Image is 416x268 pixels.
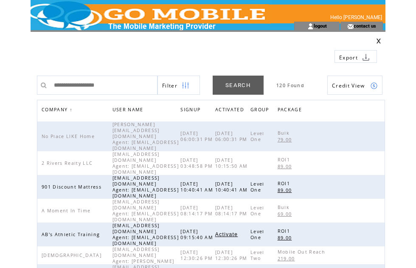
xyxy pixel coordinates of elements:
[250,229,264,240] span: Level One
[112,151,179,175] span: [EMAIL_ADDRESS][DOMAIN_NAME] Agent: [EMAIL_ADDRESS][DOMAIN_NAME]
[250,205,264,217] span: Level One
[278,157,292,163] span: ROI1
[362,54,370,61] img: download.png
[112,175,179,199] span: [EMAIL_ADDRESS][DOMAIN_NAME] Agent: [EMAIL_ADDRESS][DOMAIN_NAME]
[182,76,189,95] img: filters.png
[215,231,238,237] span: Activate
[278,104,304,117] span: PACKAGE
[278,181,292,186] span: ROI1
[278,256,297,262] span: 219.00
[42,252,104,258] span: [DEMOGRAPHIC_DATA]
[278,211,294,217] span: 69.00
[278,235,294,241] span: 89.00
[112,107,146,112] a: USER NAME
[180,249,215,261] span: [DATE] 12:30:26 PM
[278,234,296,241] a: 89.00
[162,82,177,89] span: Show filters
[250,130,264,142] span: Level One
[112,223,179,246] span: [EMAIL_ADDRESS][DOMAIN_NAME] Agent: [EMAIL_ADDRESS][DOMAIN_NAME]
[215,232,238,237] a: Activate
[278,104,306,117] a: PACKAGE
[278,137,294,143] span: 79.00
[307,23,314,30] img: account_icon.gif
[180,104,202,117] span: SIGNUP
[278,210,296,217] a: 69.00
[278,187,294,193] span: 89.00
[180,205,215,217] span: [DATE] 08:14:17 PM
[278,255,299,262] a: 219.00
[42,160,95,166] span: 2 Rivers Realty LLC
[42,208,93,214] span: A Moment In Time
[278,228,292,234] span: ROI1
[180,229,215,240] span: [DATE] 09:15:40 AM
[334,50,377,63] a: Export
[354,23,376,28] a: contact us
[250,104,271,117] span: GROUP
[157,76,200,95] a: Filter
[42,184,104,190] span: 901 Discount Mattress
[370,82,378,90] img: credits.png
[215,157,250,169] span: [DATE] 10:15:50 AM
[180,130,215,142] span: [DATE] 06:00:31 PM
[180,107,202,112] a: SIGNUP
[215,249,250,261] span: [DATE] 12:30:26 PM
[278,164,294,169] span: 89.00
[215,205,250,217] span: [DATE] 08:14:17 PM
[112,121,179,151] span: [PERSON_NAME][EMAIL_ADDRESS][DOMAIN_NAME] Agent: [EMAIL_ADDRESS][DOMAIN_NAME]
[278,204,292,210] span: Bulk
[42,133,97,139] span: No Place LIKE Home
[347,23,354,30] img: contact_us_icon.gif
[327,76,382,95] a: Credit View
[112,246,177,264] span: [EMAIL_ADDRESS][DOMAIN_NAME] Agent: [PERSON_NAME]
[276,82,304,88] span: 120 Found
[215,130,250,142] span: [DATE] 06:00:31 PM
[278,163,296,170] a: 89.00
[332,82,365,89] span: Show Credits View
[215,104,246,117] span: ACTIVATED
[112,199,179,223] span: [EMAIL_ADDRESS][DOMAIN_NAME] Agent: [EMAIL_ADDRESS][DOMAIN_NAME]
[215,104,248,117] a: ACTIVATED
[278,130,292,136] span: Bulk
[314,23,327,28] a: logout
[250,249,264,261] span: Level Two
[215,181,250,193] span: [DATE] 10:40:41 AM
[180,181,215,193] span: [DATE] 10:40:41 AM
[278,249,327,255] span: Mobile Out Reach
[112,104,146,117] span: USER NAME
[213,76,264,95] a: SEARCH
[278,186,296,194] a: 89.00
[330,14,382,20] span: Hello [PERSON_NAME]
[250,181,264,193] span: Level One
[180,157,215,169] span: [DATE] 03:48:58 PM
[42,231,102,237] span: AB's Athletic Training
[278,136,296,143] a: 79.00
[42,107,73,112] a: COMPANY↑
[42,104,70,117] span: COMPANY
[250,104,273,117] a: GROUP
[339,54,358,61] span: Export to csv file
